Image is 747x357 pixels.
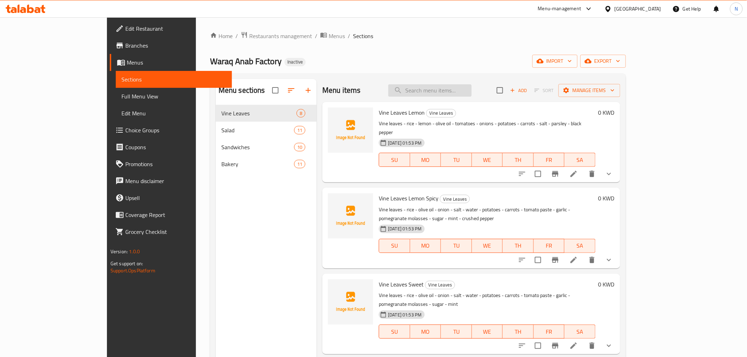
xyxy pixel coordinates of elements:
span: Select all sections [268,83,283,98]
p: Vine leaves - rice - lemon - olive oil - tomatoes - onions - potatoes - carrots - salt - parsley ... [379,119,595,137]
li: / [348,32,350,40]
a: Coverage Report [110,206,232,223]
button: WE [472,325,503,339]
button: Add section [300,82,317,99]
h2: Menu sections [219,85,265,96]
svg: Show Choices [605,341,613,350]
li: / [235,32,238,40]
button: SA [564,153,595,167]
span: Menus [329,32,345,40]
span: Select to update [531,338,545,353]
span: TH [506,241,531,251]
span: TU [444,241,469,251]
span: MO [413,155,438,165]
button: Branch-specific-item [547,337,564,354]
a: Upsell [110,189,232,206]
span: Select to update [531,167,545,181]
button: SA [564,239,595,253]
span: WE [475,155,500,165]
span: Inactive [285,59,306,65]
img: Vine Leaves Lemon [328,108,373,153]
span: Vine Leaves [426,109,456,117]
h6: 0 KWD [598,108,615,117]
span: Version: [110,247,128,256]
span: Coverage Report [125,211,226,219]
div: Vine Leaves [221,109,297,117]
a: Edit menu item [569,341,578,350]
span: TU [444,327,469,337]
a: Edit menu item [569,256,578,264]
div: items [294,126,305,134]
a: Branches [110,37,232,54]
a: Menus [110,54,232,71]
div: items [294,143,305,151]
span: Full Menu View [121,92,226,101]
span: Manage items [564,86,615,95]
span: WE [475,241,500,251]
button: FR [534,325,564,339]
a: Edit Restaurant [110,20,232,37]
span: Vine Leaves [440,195,470,203]
button: export [580,55,626,68]
button: TH [503,325,533,339]
span: Waraq Anab Factory [210,53,282,69]
button: SU [379,153,410,167]
button: Branch-specific-item [547,165,564,182]
button: MO [410,325,441,339]
p: Vine leaves - rice - olive oil - onion - salt - water - potatoes - carrots - tomato paste - garli... [379,205,595,223]
button: sort-choices [514,337,531,354]
span: import [538,57,572,66]
button: sort-choices [514,252,531,268]
span: SA [567,155,592,165]
span: Restaurants management [249,32,312,40]
span: [DATE] 01:53 PM [385,311,424,318]
button: import [532,55,578,68]
span: Get support on: [110,259,143,268]
span: 1.0.0 [129,247,140,256]
span: Select section first [530,85,558,96]
span: Vine Leaves Lemon Spicy [379,193,438,204]
svg: Show Choices [605,170,613,178]
button: TU [441,153,472,167]
span: export [586,57,620,66]
button: FR [534,153,564,167]
span: 8 [297,110,305,117]
span: Add [509,86,528,95]
span: Upsell [125,194,226,202]
span: SA [567,327,592,337]
div: Bakery11 [216,156,317,173]
div: Vine Leaves [425,281,455,289]
span: 11 [294,127,305,134]
span: Select section [492,83,507,98]
span: WE [475,327,500,337]
span: Branches [125,41,226,50]
span: Grocery Checklist [125,228,226,236]
span: [DATE] 01:53 PM [385,225,424,232]
span: SA [567,241,592,251]
div: Vine Leaves [426,109,456,117]
button: delete [584,165,600,182]
button: sort-choices [514,165,531,182]
span: Menus [127,58,226,67]
span: [DATE] 01:53 PM [385,140,424,146]
span: TH [506,327,531,337]
span: Vine Leaves Sweet [379,279,424,290]
button: FR [534,239,564,253]
button: show more [600,165,617,182]
span: Edit Restaurant [125,24,226,33]
span: Vine Leaves Lemon [379,107,425,118]
div: Sandwiches10 [216,139,317,156]
span: Edit Menu [121,109,226,117]
a: Promotions [110,156,232,173]
span: Choice Groups [125,126,226,134]
span: SU [382,155,407,165]
a: Menu disclaimer [110,173,232,189]
div: Sandwiches [221,143,294,151]
button: Branch-specific-item [547,252,564,268]
input: search [388,84,472,97]
span: Salad [221,126,294,134]
div: Inactive [285,58,306,66]
span: MO [413,241,438,251]
button: Manage items [558,84,620,97]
